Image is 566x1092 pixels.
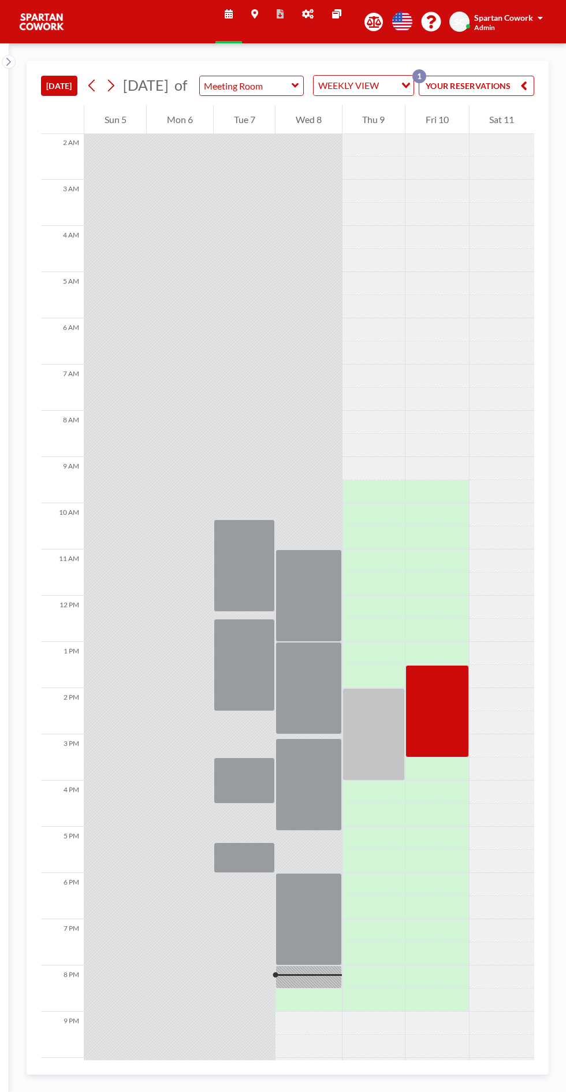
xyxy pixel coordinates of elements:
[412,69,426,83] p: 1
[18,10,65,34] img: organization-logo
[200,76,292,95] input: Meeting Room
[123,76,169,94] span: [DATE]
[470,105,534,134] div: Sat 11
[41,411,84,457] div: 8 AM
[41,318,84,365] div: 6 AM
[314,76,414,95] div: Search for option
[41,365,84,411] div: 7 AM
[342,105,405,134] div: Thu 9
[41,180,84,226] div: 3 AM
[41,1012,84,1058] div: 9 PM
[405,105,468,134] div: Fri 10
[41,226,84,272] div: 4 AM
[474,13,533,23] span: Spartan Cowork
[41,688,84,734] div: 2 PM
[214,105,275,134] div: Tue 7
[174,76,187,94] span: of
[41,827,84,873] div: 5 PM
[41,734,84,781] div: 3 PM
[41,133,84,180] div: 2 AM
[41,642,84,688] div: 1 PM
[474,23,495,32] span: Admin
[41,919,84,965] div: 7 PM
[84,105,146,134] div: Sun 5
[41,873,84,919] div: 6 PM
[316,78,381,93] span: WEEKLY VIEW
[41,503,84,549] div: 10 AM
[419,76,534,96] button: YOUR RESERVATIONS1
[41,596,84,642] div: 12 PM
[41,76,77,96] button: [DATE]
[41,272,84,318] div: 5 AM
[41,781,84,827] div: 4 PM
[275,105,341,134] div: Wed 8
[41,457,84,503] div: 9 AM
[41,965,84,1012] div: 8 PM
[41,549,84,596] div: 11 AM
[455,17,464,27] span: SC
[382,78,394,93] input: Search for option
[147,105,213,134] div: Mon 6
